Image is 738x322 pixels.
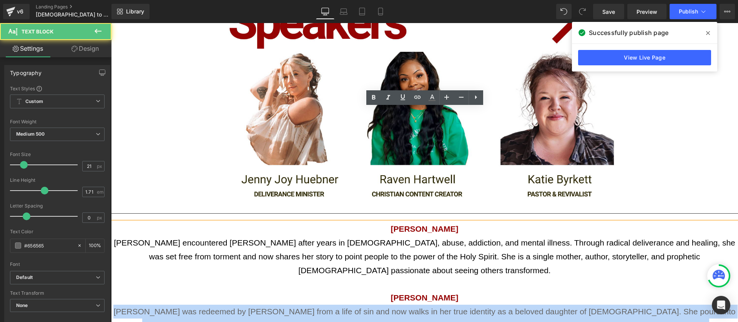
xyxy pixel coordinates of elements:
span: Successfully publish page [589,28,668,37]
div: Font Size [10,152,105,157]
input: Color [24,241,73,250]
button: Redo [575,4,590,19]
span: [PERSON_NAME] was redeemed by [PERSON_NAME] from a life of sin and now walks in her true identity... [2,284,624,320]
button: Undo [556,4,572,19]
span: Preview [637,8,657,16]
a: Laptop [334,4,353,19]
div: Font [10,262,105,267]
div: Text Color [10,229,105,234]
div: % [86,239,104,252]
div: Text Styles [10,85,105,91]
a: View Live Page [578,50,711,65]
button: More [720,4,735,19]
div: Open Intercom Messenger [712,296,730,314]
a: v6 [3,4,30,19]
a: New Library [111,4,150,19]
a: Preview [627,4,667,19]
span: Publish [679,8,698,15]
div: v6 [15,7,25,17]
span: Library [126,8,144,15]
div: Font Weight [10,119,105,124]
span: [PERSON_NAME] encountered [PERSON_NAME] after years in [DEMOGRAPHIC_DATA], abuse, addiction, and ... [3,215,624,252]
b: None [16,302,28,308]
b: Custom [25,98,43,105]
a: Design [57,40,113,57]
span: [DEMOGRAPHIC_DATA] to [PERSON_NAME] Conference [36,12,110,18]
span: Text Block [22,28,53,35]
span: em [97,189,103,194]
span: px [97,215,103,220]
i: Default [16,274,33,281]
strong: [PERSON_NAME] [279,201,347,210]
div: Letter Spacing [10,203,105,209]
a: Mobile [371,4,390,19]
b: Medium 500 [16,131,45,137]
a: Landing Pages [36,4,124,10]
div: Text Transform [10,290,105,296]
span: Save [602,8,615,16]
a: Tablet [353,4,371,19]
div: Line Height [10,178,105,183]
button: Publish [670,4,716,19]
span: px [97,164,103,169]
div: Typography [10,65,42,76]
a: Desktop [316,4,334,19]
span: [PERSON_NAME] [279,270,347,279]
